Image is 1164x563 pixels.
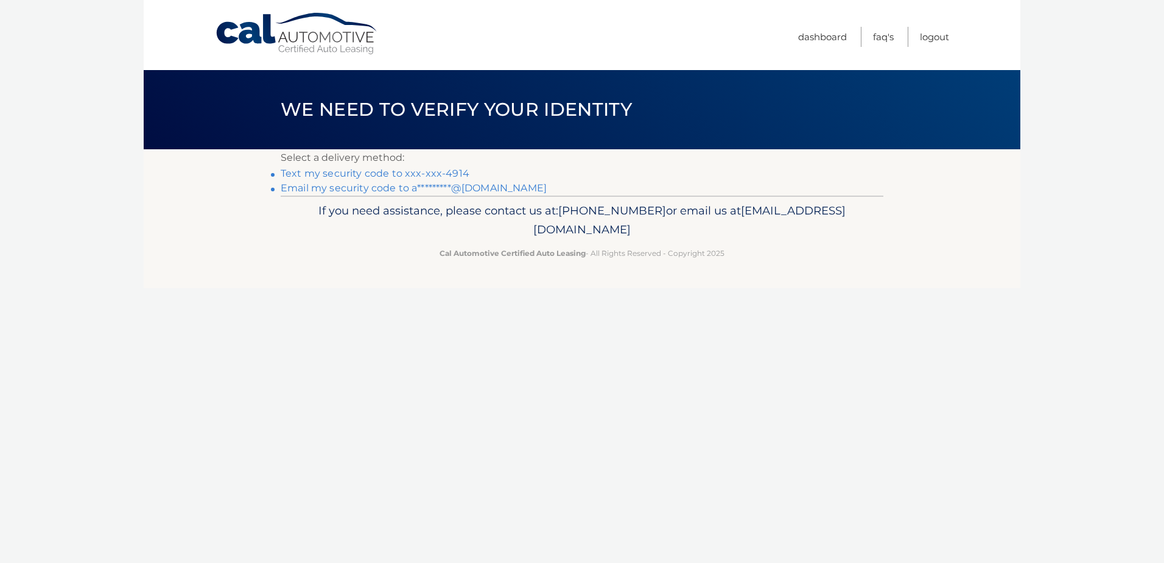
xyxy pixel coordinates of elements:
a: Logout [920,27,949,47]
span: [PHONE_NUMBER] [558,204,666,218]
p: - All Rights Reserved - Copyright 2025 [289,247,875,260]
a: Email my security code to a*********@[DOMAIN_NAME] [281,182,547,194]
a: FAQ's [873,27,894,47]
a: Text my security code to xxx-xxx-4914 [281,168,469,179]
span: We need to verify your identity [281,98,632,121]
a: Dashboard [798,27,847,47]
p: If you need assistance, please contact us at: or email us at [289,201,875,240]
p: Select a delivery method: [281,149,883,166]
a: Cal Automotive [215,12,379,55]
strong: Cal Automotive Certified Auto Leasing [440,249,586,258]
